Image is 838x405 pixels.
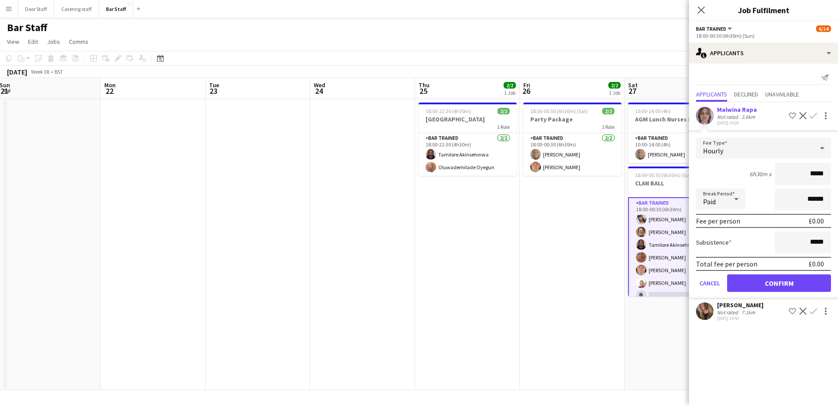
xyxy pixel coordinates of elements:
app-card-role: Bar trained2/218:00-22:30 (4h30m)Tamilore AkinsehinwaOluwademilade Oyegun [419,133,517,176]
span: Thu [419,81,430,89]
span: Declined [734,91,758,97]
span: Edit [28,38,38,46]
span: 10:00-14:00 (4h) [635,108,671,114]
span: Paid [703,197,716,206]
span: 2/2 [497,108,510,114]
div: 7.1km [740,309,757,316]
app-card-role: Bar trained3A6/1418:00-00:30 (6h30m)[PERSON_NAME][PERSON_NAME]Tamilore Akinsehinwa[PERSON_NAME][P... [628,197,726,394]
span: Hourly [703,146,723,155]
span: 1 Role [602,124,614,130]
app-job-card: 18:00-00:30 (6h30m) (Sun)6/14CLAN BALL1 RoleBar trained3A6/1418:00-00:30 (6h30m)[PERSON_NAME][PER... [628,167,726,296]
a: Comms [65,36,92,47]
div: 18:00-00:30 (6h30m) (Sun) [696,32,831,39]
span: 25 [417,86,430,96]
div: [DATE] 14:40 [717,316,763,321]
span: 6/14 [816,25,831,32]
span: 27 [627,86,638,96]
a: Edit [25,36,42,47]
div: [PERSON_NAME] [717,301,763,309]
button: Confirm [727,274,831,292]
span: 2/2 [504,82,516,89]
span: 22 [103,86,116,96]
span: Tue [209,81,219,89]
app-card-role: Bar trained2/218:00-00:30 (6h30m)[PERSON_NAME][PERSON_NAME] [523,133,621,176]
div: 6h30m x [749,170,771,178]
span: Mon [104,81,116,89]
h1: Bar Staff [7,21,47,34]
span: Jobs [47,38,60,46]
button: Cancel [696,274,724,292]
app-job-card: 18:00-00:30 (6h30m) (Sat)2/2Party Package1 RoleBar trained2/218:00-00:30 (6h30m)[PERSON_NAME][PER... [523,103,621,176]
app-card-role: Bar trained1/110:00-14:00 (4h)[PERSON_NAME] [628,133,726,163]
div: [DATE] 14:29 [717,120,757,126]
h3: Party Package [523,115,621,123]
a: View [4,36,23,47]
button: Catering staff [54,0,99,18]
div: Malwina Rapa [717,106,757,114]
span: 2/2 [608,82,621,89]
div: BST [54,68,63,75]
div: Not rated [717,309,740,316]
span: Sat [628,81,638,89]
span: 23 [208,86,219,96]
div: [DATE] [7,67,27,76]
app-job-card: 10:00-14:00 (4h)1/1AGM Lunch Nurses League1 RoleBar trained1/110:00-14:00 (4h)[PERSON_NAME] [628,103,726,163]
div: 1 Job [504,89,515,96]
h3: Job Fulfilment [689,4,838,16]
span: Wed [314,81,325,89]
a: Jobs [43,36,64,47]
div: 2.6km [740,114,757,120]
span: Bar trained [696,25,726,32]
div: 1 Job [609,89,620,96]
span: Fri [523,81,530,89]
span: 1 Role [497,124,510,130]
h3: [GEOGRAPHIC_DATA] [419,115,517,123]
button: Door Staff [18,0,54,18]
label: Subsistence [696,238,731,246]
span: 18:00-00:30 (6h30m) (Sat) [530,108,588,114]
span: 18:00-00:30 (6h30m) (Sun) [635,172,694,178]
div: Not rated [717,114,740,120]
span: 18:00-22:30 (4h30m) [426,108,471,114]
button: Bar trained [696,25,733,32]
h3: CLAN BALL [628,179,726,187]
span: 2/2 [602,108,614,114]
div: Total fee per person [696,259,757,268]
span: 24 [312,86,325,96]
div: Applicants [689,43,838,64]
button: Bar Staff [99,0,133,18]
span: Week 38 [29,68,51,75]
div: Fee per person [696,217,740,225]
span: 26 [522,86,530,96]
span: View [7,38,19,46]
div: £0.00 [809,259,824,268]
span: Applicants [696,91,727,97]
span: Comms [69,38,89,46]
span: Unavailable [765,91,799,97]
h3: AGM Lunch Nurses League [628,115,726,123]
app-job-card: 18:00-22:30 (4h30m)2/2[GEOGRAPHIC_DATA]1 RoleBar trained2/218:00-22:30 (4h30m)Tamilore Akinsehinw... [419,103,517,176]
div: £0.00 [809,217,824,225]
